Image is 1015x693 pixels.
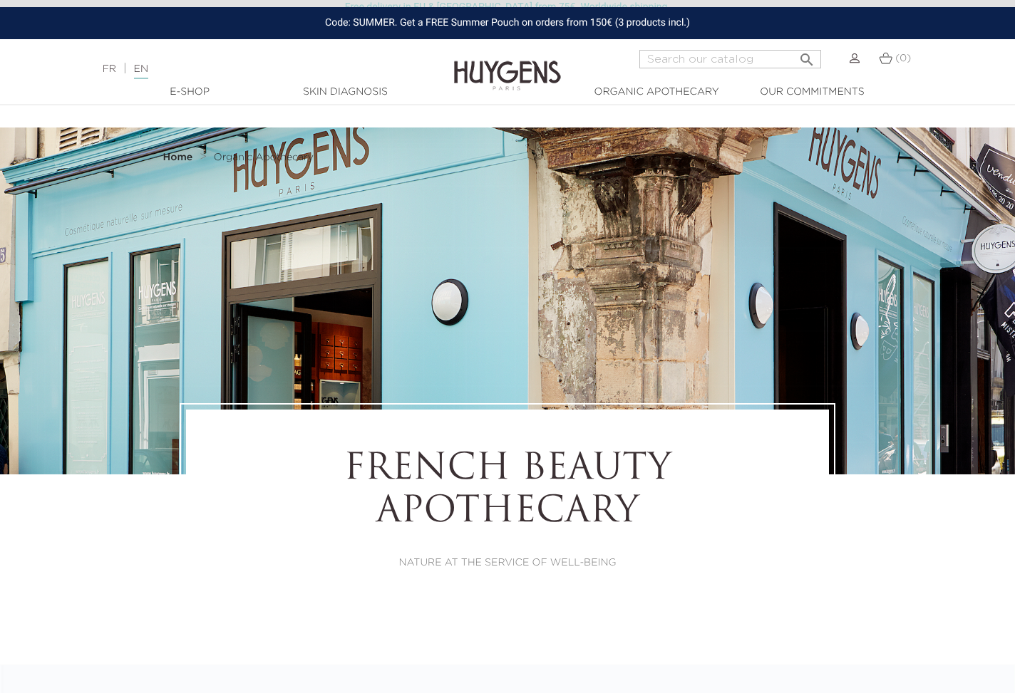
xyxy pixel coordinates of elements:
span: (0) [895,53,911,63]
span: Organic Apothecary [214,152,314,162]
a: Our commitments [741,85,883,100]
img: Huygens [454,38,561,93]
a: EN [134,64,148,79]
a: FR [103,64,116,74]
h1: FRENCH BEAUTY APOTHECARY [225,449,790,534]
i:  [798,47,815,64]
a: Organic Apothecary [214,152,314,163]
a: Skin Diagnosis [274,85,416,100]
a: Organic Apothecary [585,85,728,100]
a: Home [163,152,196,163]
p: NATURE AT THE SERVICE OF WELL-BEING [225,556,790,570]
strong: Home [163,152,193,162]
input: Search [639,50,821,68]
button:  [794,46,820,65]
div: | [96,61,413,78]
a: E-Shop [118,85,261,100]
